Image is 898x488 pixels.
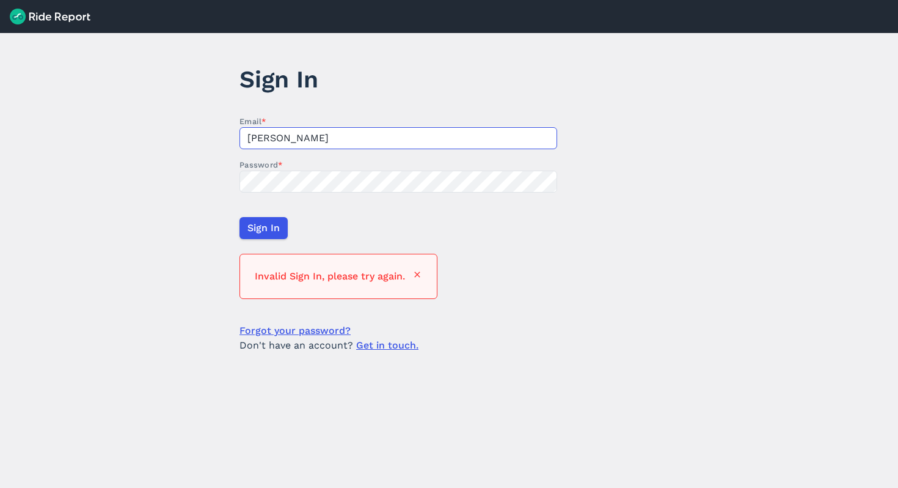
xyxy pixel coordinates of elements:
[247,221,280,235] span: Sign In
[239,159,557,171] label: Password
[239,338,418,353] span: Don't have an account?
[255,269,405,284] span: Invalid Sign In, please try again.
[239,62,557,96] h1: Sign In
[239,323,351,338] a: Forgot your password?
[239,217,288,239] button: Sign In
[10,9,90,24] img: Ride Report
[239,116,557,127] label: Email
[356,339,418,351] a: Get in touch.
